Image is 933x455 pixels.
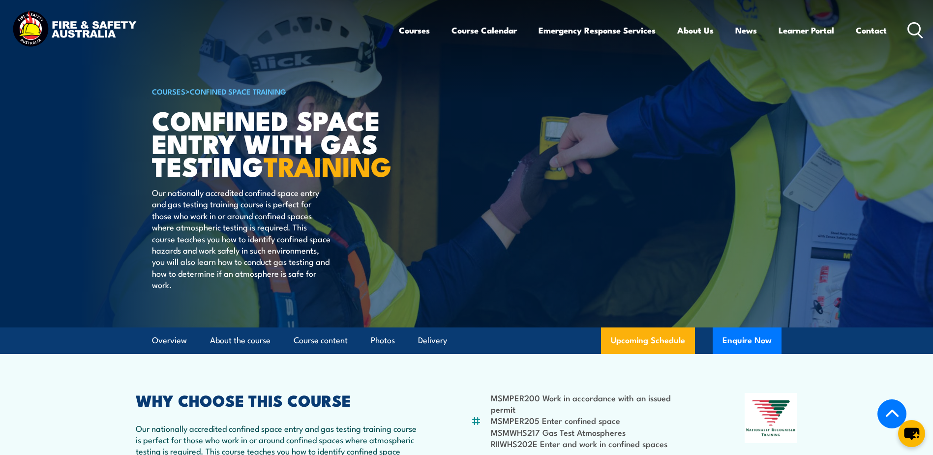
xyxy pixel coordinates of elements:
[601,327,695,354] a: Upcoming Schedule
[491,426,697,438] li: MSMWHS217 Gas Test Atmospheres
[152,187,331,291] p: Our nationally accredited confined space entry and gas testing training course is perfect for tho...
[451,17,517,43] a: Course Calendar
[539,17,656,43] a: Emergency Response Services
[399,17,430,43] a: Courses
[190,86,286,97] a: Confined Space Training
[371,327,395,354] a: Photos
[898,420,925,447] button: chat-button
[491,415,697,426] li: MSMPER205 Enter confined space
[491,438,697,449] li: RIIWHS202E Enter and work in confined spaces
[152,86,185,97] a: COURSES
[856,17,887,43] a: Contact
[418,327,447,354] a: Delivery
[152,85,395,97] h6: >
[491,392,697,415] li: MSMPER200 Work in accordance with an issued permit
[152,327,187,354] a: Overview
[735,17,757,43] a: News
[713,327,782,354] button: Enquire Now
[745,393,798,443] img: Nationally Recognised Training logo.
[264,145,391,186] strong: TRAINING
[779,17,834,43] a: Learner Portal
[136,393,423,407] h2: WHY CHOOSE THIS COURSE
[152,108,395,177] h1: Confined Space Entry with Gas Testing
[210,327,271,354] a: About the course
[677,17,714,43] a: About Us
[294,327,348,354] a: Course content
